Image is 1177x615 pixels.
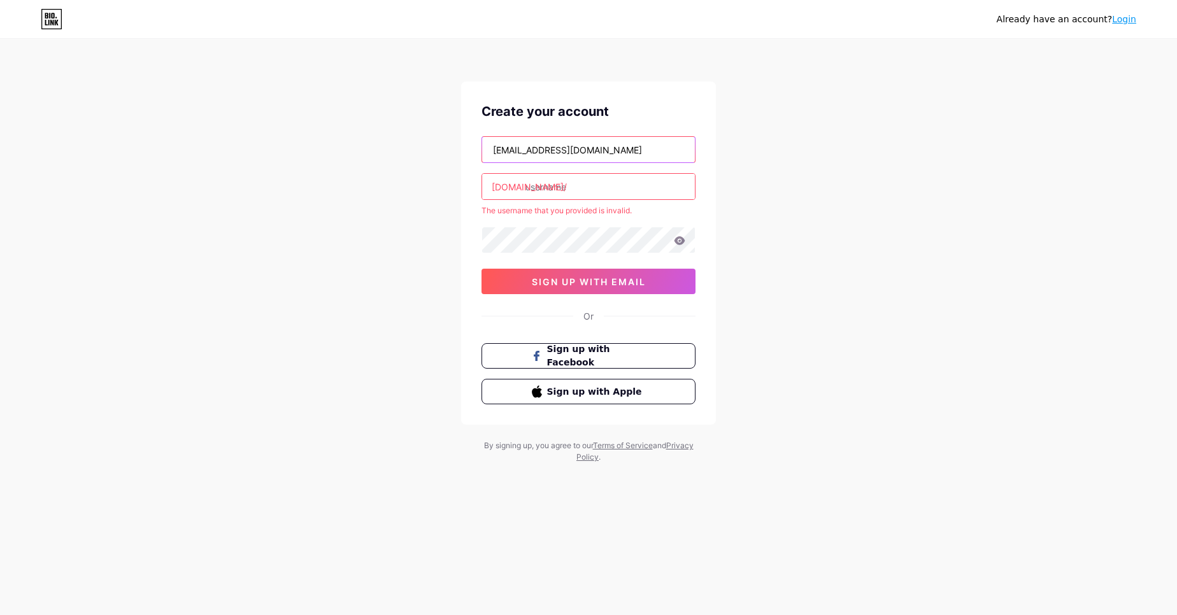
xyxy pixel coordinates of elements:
[480,440,697,463] div: By signing up, you agree to our and .
[481,379,695,404] button: Sign up with Apple
[481,343,695,369] button: Sign up with Facebook
[492,180,567,194] div: [DOMAIN_NAME]/
[482,174,695,199] input: username
[481,269,695,294] button: sign up with email
[997,13,1136,26] div: Already have an account?
[532,276,646,287] span: sign up with email
[1112,14,1136,24] a: Login
[547,385,646,399] span: Sign up with Apple
[583,309,594,323] div: Or
[482,137,695,162] input: Email
[593,441,653,450] a: Terms of Service
[547,343,646,369] span: Sign up with Facebook
[481,205,695,216] div: The username that you provided is invalid.
[481,102,695,121] div: Create your account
